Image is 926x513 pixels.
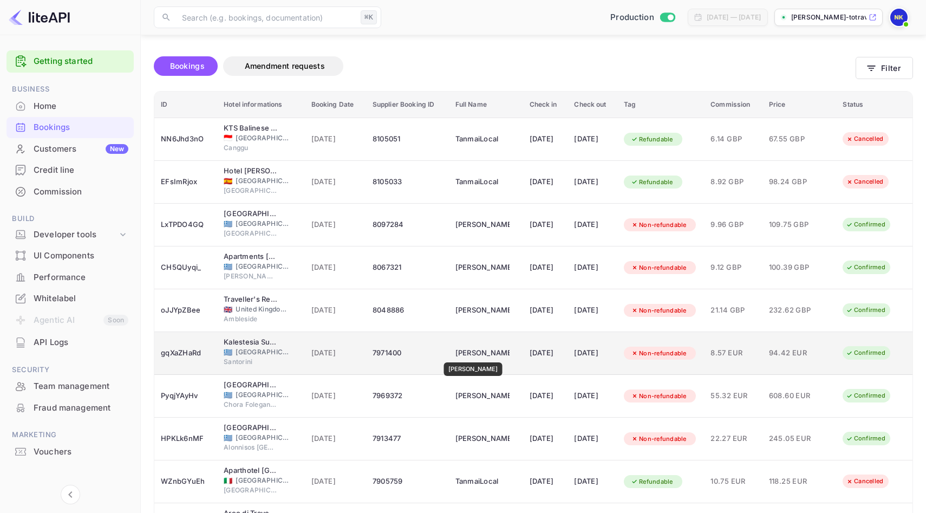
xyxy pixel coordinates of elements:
[574,173,611,191] div: [DATE]
[224,434,232,441] span: Greece
[224,178,232,185] span: Spain
[224,166,278,177] div: Hotel Macià Real de La Alhambra
[236,304,290,314] span: United Kingdom of [GEOGRAPHIC_DATA] and [GEOGRAPHIC_DATA]
[6,398,134,418] a: Fraud management
[624,133,680,146] div: Refundable
[154,92,217,118] th: ID
[236,476,290,485] span: [GEOGRAPHIC_DATA]
[710,476,755,488] span: 10.75 EUR
[161,302,211,319] div: oJJYpZBee
[373,345,442,362] div: 7971400
[839,303,892,317] div: Confirmed
[890,9,908,26] img: Nikolas Kampas
[224,337,278,348] div: Kalestesia Suites
[624,347,694,360] div: Non-refundable
[455,302,510,319] div: Samuel Collins
[224,443,278,452] span: Alonnisos [GEOGRAPHIC_DATA]
[311,476,360,488] span: [DATE]
[373,302,442,319] div: 8048886
[236,433,290,443] span: [GEOGRAPHIC_DATA]
[311,433,360,445] span: [DATE]
[34,402,128,414] div: Fraud management
[34,336,128,349] div: API Logs
[311,262,360,274] span: [DATE]
[523,92,568,118] th: Check in
[455,216,510,233] div: Katerina Kampa
[455,387,510,405] div: Diana Dimitrova
[311,390,360,402] span: [DATE]
[710,390,755,402] span: 55.32 EUR
[6,117,134,137] a: Bookings
[530,302,562,319] div: [DATE]
[373,216,442,233] div: 8097284
[455,131,510,148] div: TanmaiLocal
[373,473,442,490] div: 7905759
[175,7,356,28] input: Search (e.g. bookings, documentation)
[710,133,755,145] span: 6.14 GBP
[574,473,611,490] div: [DATE]
[6,96,134,116] a: Home
[574,302,611,319] div: [DATE]
[224,294,278,305] div: Traveller's Rest Inn
[704,92,762,118] th: Commission
[224,400,278,410] span: Chora Folegandros
[224,134,232,141] span: Indonesia
[839,218,892,231] div: Confirmed
[6,160,134,180] a: Credit line
[34,121,128,134] div: Bookings
[236,133,290,143] span: [GEOGRAPHIC_DATA]
[530,259,562,276] div: [DATE]
[373,387,442,405] div: 7969372
[574,259,611,276] div: [DATE]
[6,160,134,181] div: Credit line
[856,57,913,79] button: Filter
[530,345,562,362] div: [DATE]
[161,259,211,276] div: CH5QUyqi_
[617,92,704,118] th: Tag
[6,332,134,352] a: API Logs
[707,12,761,22] div: [DATE] — [DATE]
[6,398,134,419] div: Fraud management
[366,92,449,118] th: Supplier Booking ID
[6,50,134,73] div: Getting started
[154,56,856,76] div: account-settings tabs
[224,314,278,324] span: Ambleside
[161,216,211,233] div: LxTPDO4GQ
[224,392,232,399] span: Greece
[455,430,510,447] div: Kristyna Ferreira
[373,259,442,276] div: 8067321
[311,304,360,316] span: [DATE]
[769,433,823,445] span: 245.05 EUR
[161,473,211,490] div: WZnbGYuEh
[769,219,823,231] span: 109.75 GBP
[836,92,912,118] th: Status
[710,304,755,316] span: 21.14 GBP
[6,288,134,309] div: Whitelabel
[224,271,278,281] span: [PERSON_NAME]
[449,92,523,118] th: Full Name
[34,143,128,155] div: Customers
[769,262,823,274] span: 100.39 GBP
[455,173,510,191] div: TanmaiLocal
[769,390,823,402] span: 608.60 EUR
[34,380,128,393] div: Team management
[6,376,134,397] div: Team management
[6,364,134,376] span: Security
[224,357,278,367] span: Santorini
[34,100,128,113] div: Home
[34,186,128,198] div: Commission
[624,176,680,189] div: Refundable
[710,219,755,231] span: 9.96 GBP
[6,83,134,95] span: Business
[574,131,611,148] div: [DATE]
[574,216,611,233] div: [DATE]
[373,430,442,447] div: 7913477
[224,186,278,196] span: [GEOGRAPHIC_DATA]
[224,123,278,134] div: KTS Balinese Villas
[6,267,134,288] div: Performance
[624,389,694,403] div: Non-refundable
[161,131,211,148] div: NN6Jhd3nO
[6,96,134,117] div: Home
[6,213,134,225] span: Build
[6,225,134,244] div: Developer tools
